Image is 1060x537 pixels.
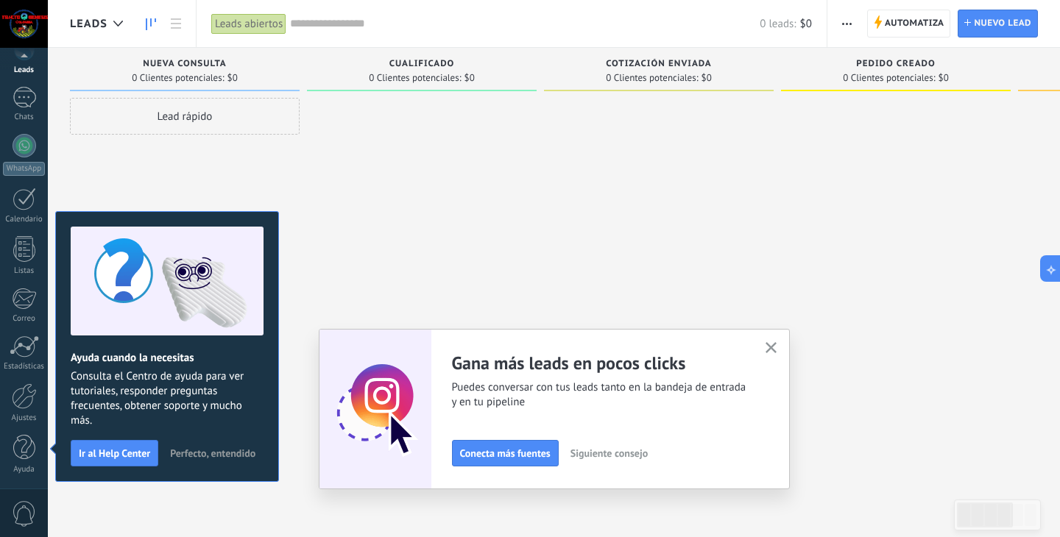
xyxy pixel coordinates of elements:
[3,113,46,122] div: Chats
[70,98,300,135] div: Lead rápido
[71,351,264,365] h2: Ayuda cuando la necesitas
[3,162,45,176] div: WhatsApp
[452,380,748,410] span: Puedes conversar con tus leads tanto en la bandeja de entrada y en tu pipeline
[702,74,712,82] span: $0
[958,10,1038,38] a: Nuevo lead
[143,59,226,69] span: Nueva consulta
[788,59,1003,71] div: Pedido creado
[974,10,1031,37] span: Nuevo lead
[227,74,238,82] span: $0
[3,266,46,276] div: Listas
[452,440,559,466] button: Conecta más fuentes
[163,442,262,464] button: Perfecto, entendido
[3,413,46,423] div: Ajustes
[70,17,107,31] span: Leads
[452,352,748,374] h2: Gana más leads en pocos clicks
[314,59,529,71] div: Cualificado
[464,74,475,82] span: $0
[800,17,812,31] span: $0
[3,65,46,75] div: Leads
[132,74,224,82] span: 0 Clientes potenciales:
[760,17,796,31] span: 0 leads:
[211,13,286,35] div: Leads abiertos
[939,74,949,82] span: $0
[606,59,712,69] span: Cotización enviada
[369,74,461,82] span: 0 Clientes potenciales:
[843,74,935,82] span: 0 Clientes potenciales:
[71,369,264,428] span: Consulta el Centro de ayuda para ver tutoriales, responder preguntas frecuentes, obtener soporte ...
[836,10,858,38] button: Más
[564,442,654,464] button: Siguiente consejo
[606,74,698,82] span: 0 Clientes potenciales:
[138,10,163,38] a: Leads
[856,59,935,69] span: Pedido creado
[460,448,551,458] span: Conecta más fuentes
[885,10,944,37] span: Automatiza
[3,314,46,324] div: Correo
[170,448,255,458] span: Perfecto, entendido
[163,10,188,38] a: Lista
[389,59,455,69] span: Cualificado
[3,362,46,371] div: Estadísticas
[551,59,766,71] div: Cotización enviada
[867,10,951,38] a: Automatiza
[71,440,158,466] button: Ir al Help Center
[3,215,46,224] div: Calendario
[3,465,46,474] div: Ayuda
[77,59,292,71] div: Nueva consulta
[79,448,150,458] span: Ir al Help Center
[570,448,648,458] span: Siguiente consejo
